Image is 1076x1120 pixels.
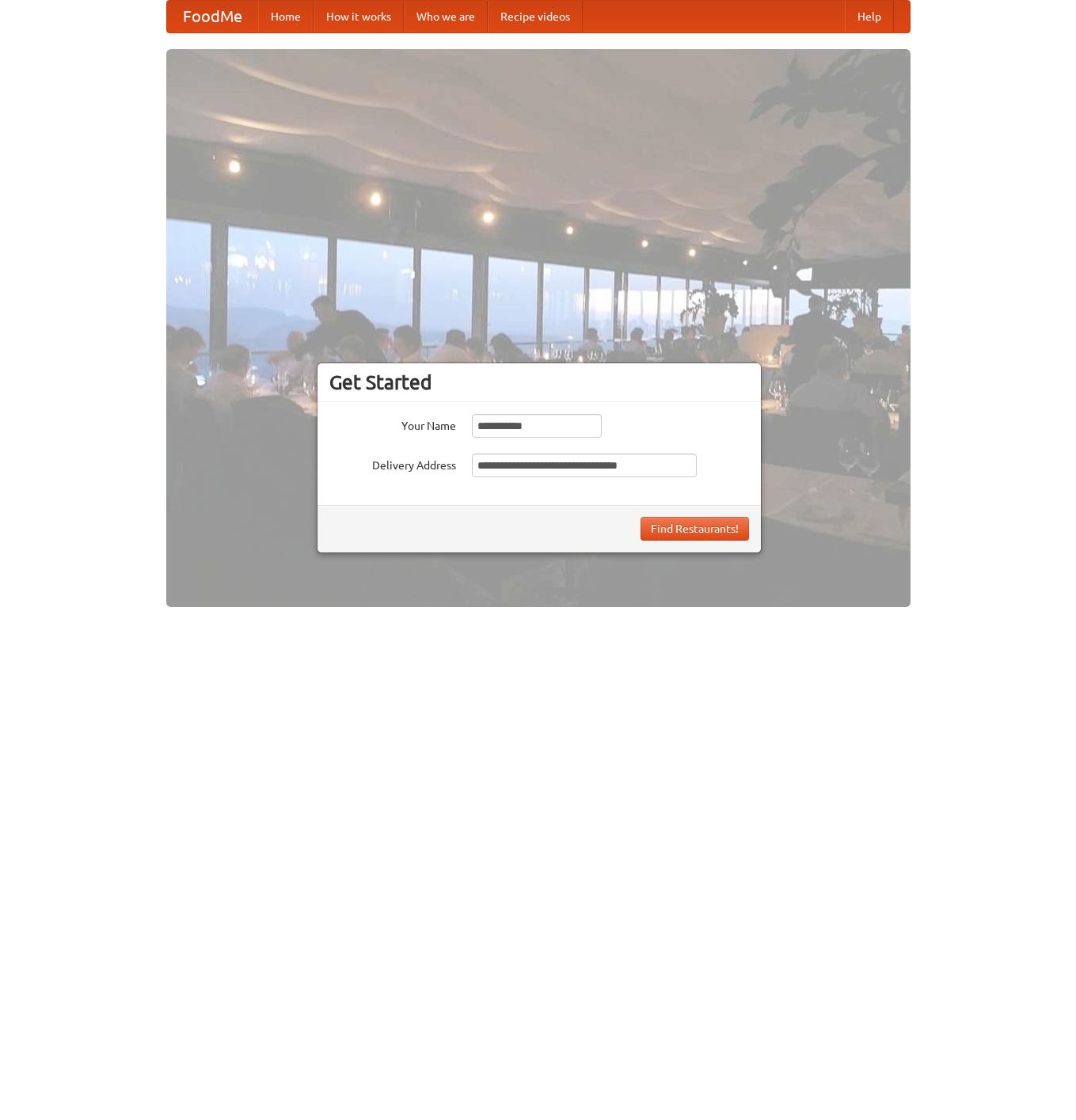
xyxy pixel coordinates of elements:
label: Your Name [329,414,456,434]
a: How it works [314,1,404,32]
a: Recipe videos [488,1,583,32]
a: Home [258,1,314,32]
a: Help [845,1,894,32]
label: Delivery Address [329,454,456,473]
a: FoodMe [167,1,258,32]
a: Who we are [404,1,488,32]
h3: Get Started [329,370,749,394]
button: Find Restaurants! [641,517,749,541]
